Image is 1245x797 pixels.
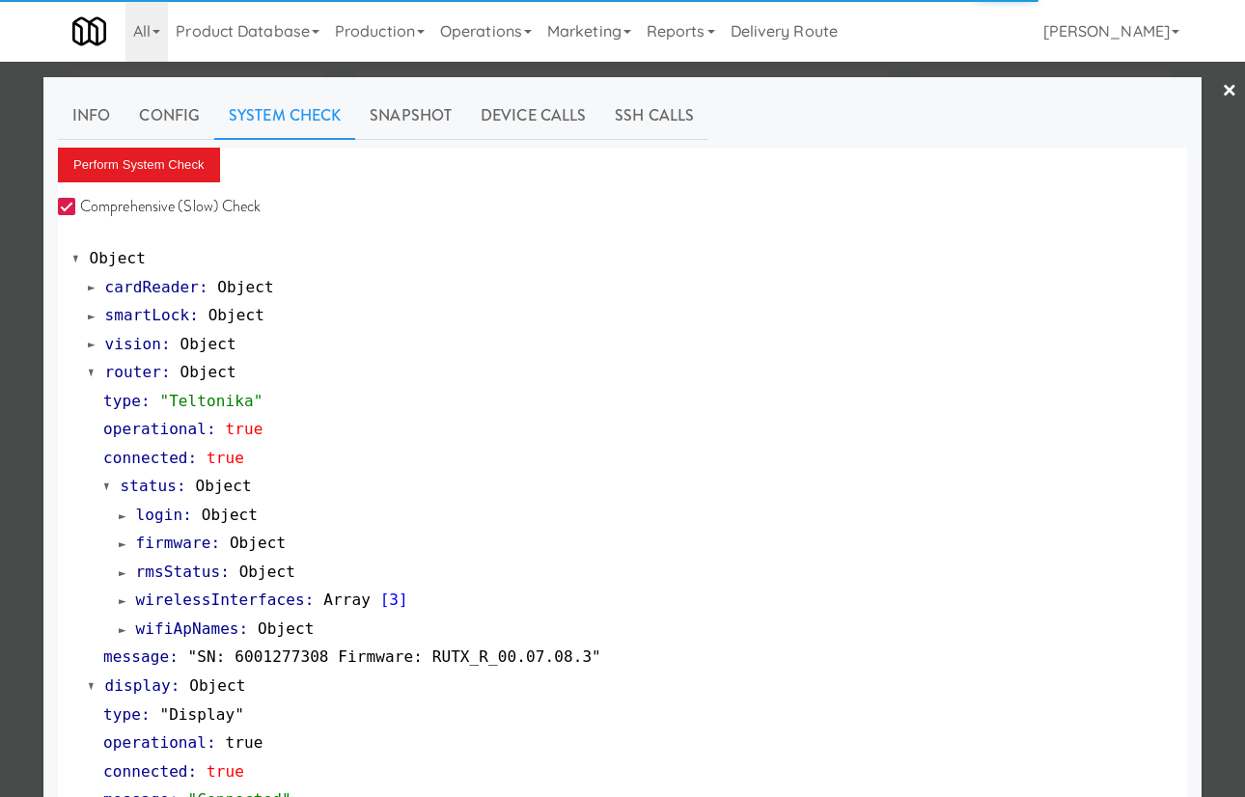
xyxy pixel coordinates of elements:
span: smartLock [105,306,190,324]
span: Object [180,363,235,381]
span: Object [180,335,235,353]
span: firmware [136,534,211,552]
span: : [161,335,171,353]
span: message [103,647,169,666]
a: × [1222,62,1237,122]
span: rmsStatus [136,563,221,581]
span: vision [105,335,161,353]
span: : [177,477,186,495]
span: wirelessInterfaces [136,591,305,609]
span: Object [230,534,286,552]
span: login [136,506,183,524]
span: : [220,563,230,581]
a: Device Calls [466,92,600,140]
span: ] [399,591,408,609]
span: Object [239,563,295,581]
span: : [207,420,216,438]
span: connected [103,762,188,781]
span: Object [202,506,258,524]
span: : [305,591,315,609]
span: : [141,705,151,724]
button: Perform System Check [58,148,220,182]
span: Object [189,676,245,695]
span: : [161,363,171,381]
span: Object [208,306,264,324]
span: : [182,506,192,524]
span: : [171,676,180,695]
span: : [188,449,198,467]
span: Object [195,477,251,495]
a: System Check [214,92,355,140]
span: Object [258,619,314,638]
span: wifiApNames [136,619,239,638]
a: Snapshot [355,92,466,140]
span: 3 [389,591,399,609]
span: cardReader [105,278,199,296]
a: Info [58,92,124,140]
span: : [189,306,199,324]
label: Comprehensive (Slow) Check [58,192,262,221]
span: type [103,392,141,410]
span: true [207,762,244,781]
span: Object [90,249,146,267]
span: "SN: 6001277308 Firmware: RUTX_R_00.07.08.3" [188,647,601,666]
span: Array [323,591,371,609]
span: status [121,477,177,495]
span: operational [103,733,207,752]
span: : [188,762,198,781]
input: Comprehensive (Slow) Check [58,200,80,215]
span: operational [103,420,207,438]
span: Object [217,278,273,296]
img: Micromart [72,14,106,48]
a: SSH Calls [600,92,708,140]
span: : [169,647,179,666]
span: "Teltonika" [159,392,263,410]
span: : [239,619,249,638]
span: : [210,534,220,552]
a: Config [124,92,214,140]
span: : [199,278,208,296]
span: router [105,363,161,381]
span: connected [103,449,188,467]
span: true [207,449,244,467]
span: true [226,733,263,752]
span: : [207,733,216,752]
span: [ [380,591,390,609]
span: "Display" [159,705,244,724]
span: : [141,392,151,410]
span: true [226,420,263,438]
span: display [105,676,171,695]
span: type [103,705,141,724]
